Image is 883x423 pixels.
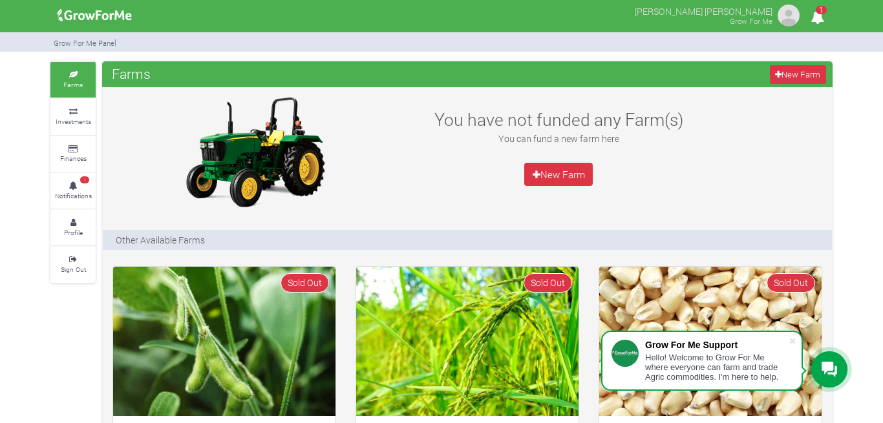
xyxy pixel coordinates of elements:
[50,62,96,98] a: Farms
[524,273,572,292] span: Sold Out
[50,210,96,245] a: Profile
[805,12,830,25] a: 1
[816,6,827,14] span: 1
[776,3,802,28] img: growforme image
[730,16,772,26] small: Grow For Me
[645,353,789,382] div: Hello! Welcome to Grow For Me where everyone can farm and trade Agric commodities. I'm here to help.
[356,267,579,416] img: growforme image
[524,163,593,186] a: New Farm
[113,267,335,416] img: growforme image
[61,265,86,274] small: Sign Out
[767,273,815,292] span: Sold Out
[418,132,699,145] p: You can fund a new farm here
[50,173,96,209] a: 1 Notifications
[805,3,830,32] i: Notifications
[50,136,96,172] a: Finances
[635,3,772,18] p: [PERSON_NAME] [PERSON_NAME]
[53,3,136,28] img: growforme image
[645,340,789,350] div: Grow For Me Support
[55,191,92,200] small: Notifications
[770,65,826,84] a: New Farm
[418,109,699,130] h3: You have not funded any Farm(s)
[50,247,96,282] a: Sign Out
[64,228,83,237] small: Profile
[281,273,329,292] span: Sold Out
[60,154,87,163] small: Finances
[56,117,91,126] small: Investments
[50,99,96,134] a: Investments
[174,94,335,210] img: growforme image
[54,38,116,48] small: Grow For Me Panel
[63,80,83,89] small: Farms
[80,176,89,184] span: 1
[109,61,154,87] span: Farms
[599,267,822,416] img: growforme image
[116,233,205,247] p: Other Available Farms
